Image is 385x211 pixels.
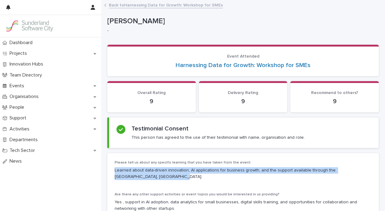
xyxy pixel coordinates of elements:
[206,98,280,105] p: 9
[7,158,27,164] p: News
[7,40,37,46] p: Dashboard
[132,125,189,132] h2: Testimonial Consent
[7,94,44,100] p: Organisations
[115,161,251,164] span: Please tell us about any specific learning that you have taken from the event:
[298,98,372,105] p: 9
[109,1,223,8] a: Back toHarnessing Data for Growth: Workshop for SMEs
[228,91,258,95] span: Delivery Rating
[107,28,374,33] p: -
[115,167,372,180] p: Learned about data-driven innovation, AI applications for business growth, and the support availa...
[311,91,358,95] span: Recommend to others?
[7,148,40,153] p: Tech Sector
[227,54,259,58] span: Event Attended
[7,72,47,78] p: Team Directory
[137,91,166,95] span: Overall Rating
[7,126,34,132] p: Activities
[132,135,305,140] p: This person has agreed to the use of their testimonial with name, organisation and role.
[107,17,376,26] p: [PERSON_NAME]
[7,83,29,89] p: Events
[115,193,280,196] span: Are there any other support activities or event topics you would be interested in us providing?
[7,115,31,121] p: Support
[7,61,48,67] p: Innovation Hubs
[176,62,311,69] a: Harnessing Data for Growth: Workshop for SMEs
[7,104,29,110] p: People
[7,51,32,56] p: Projects
[7,137,43,143] p: Departments
[115,98,189,105] p: 9
[5,20,54,32] img: Kay6KQejSz2FjblR6DWv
